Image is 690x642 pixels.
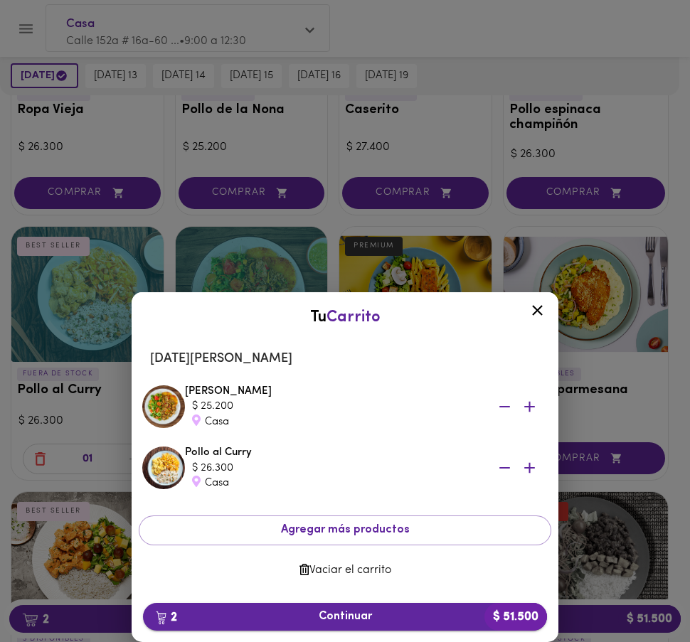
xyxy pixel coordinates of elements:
[185,445,548,491] div: Pollo al Curry
[156,611,166,625] img: cart.png
[142,446,185,489] img: Pollo al Curry
[192,461,477,476] div: $ 26.300
[327,309,381,326] span: Carrito
[142,385,185,428] img: Arroz chaufa
[139,515,551,545] button: Agregar más productos
[154,610,536,624] span: Continuar
[185,384,548,429] div: [PERSON_NAME]
[139,557,551,584] button: Vaciar el carrito
[192,414,477,429] div: Casa
[139,342,551,376] li: [DATE][PERSON_NAME]
[622,574,690,642] iframe: Messagebird Livechat Widget
[147,608,186,626] b: 2
[151,523,539,537] span: Agregar más productos
[484,603,547,631] b: $ 51.500
[146,306,544,328] div: Tu
[150,564,540,577] span: Vaciar el carrito
[192,399,477,414] div: $ 25.200
[143,603,547,631] button: 2Continuar$ 51.500
[192,476,477,491] div: Casa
